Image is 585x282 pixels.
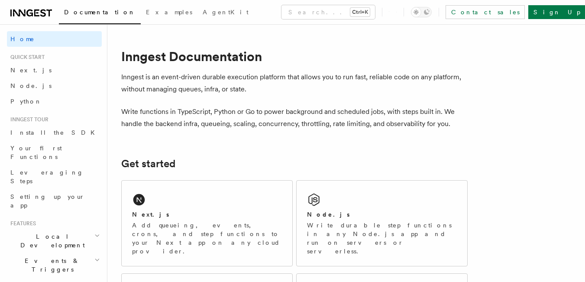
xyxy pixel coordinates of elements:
[121,106,468,130] p: Write functions in TypeScript, Python or Go to power background and scheduled jobs, with steps bu...
[10,82,52,89] span: Node.js
[121,71,468,95] p: Inngest is an event-driven durable execution platform that allows you to run fast, reliable code ...
[132,210,169,219] h2: Next.js
[7,125,102,140] a: Install the SDK
[7,253,102,277] button: Events & Triggers
[7,189,102,213] a: Setting up your app
[7,94,102,109] a: Python
[121,180,293,266] a: Next.jsAdd queueing, events, crons, and step functions to your Next app on any cloud provider.
[7,256,94,274] span: Events & Triggers
[7,31,102,47] a: Home
[132,221,282,256] p: Add queueing, events, crons, and step functions to your Next app on any cloud provider.
[141,3,197,23] a: Examples
[7,116,48,123] span: Inngest tour
[203,9,249,16] span: AgentKit
[121,49,468,64] h1: Inngest Documentation
[296,180,468,266] a: Node.jsWrite durable step functions in any Node.js app and run on servers or serverless.
[7,232,94,250] span: Local Development
[64,9,136,16] span: Documentation
[10,169,84,185] span: Leveraging Steps
[10,67,52,74] span: Next.js
[10,193,85,209] span: Setting up your app
[307,221,457,256] p: Write durable step functions in any Node.js app and run on servers or serverless.
[10,98,42,105] span: Python
[59,3,141,24] a: Documentation
[7,140,102,165] a: Your first Functions
[7,220,36,227] span: Features
[446,5,525,19] a: Contact sales
[7,54,45,61] span: Quick start
[350,8,370,16] kbd: Ctrl+K
[10,129,100,136] span: Install the SDK
[7,229,102,253] button: Local Development
[411,7,432,17] button: Toggle dark mode
[121,158,175,170] a: Get started
[10,145,62,160] span: Your first Functions
[197,3,254,23] a: AgentKit
[7,62,102,78] a: Next.js
[307,210,350,219] h2: Node.js
[10,35,35,43] span: Home
[7,78,102,94] a: Node.js
[146,9,192,16] span: Examples
[7,165,102,189] a: Leveraging Steps
[281,5,375,19] button: Search...Ctrl+K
